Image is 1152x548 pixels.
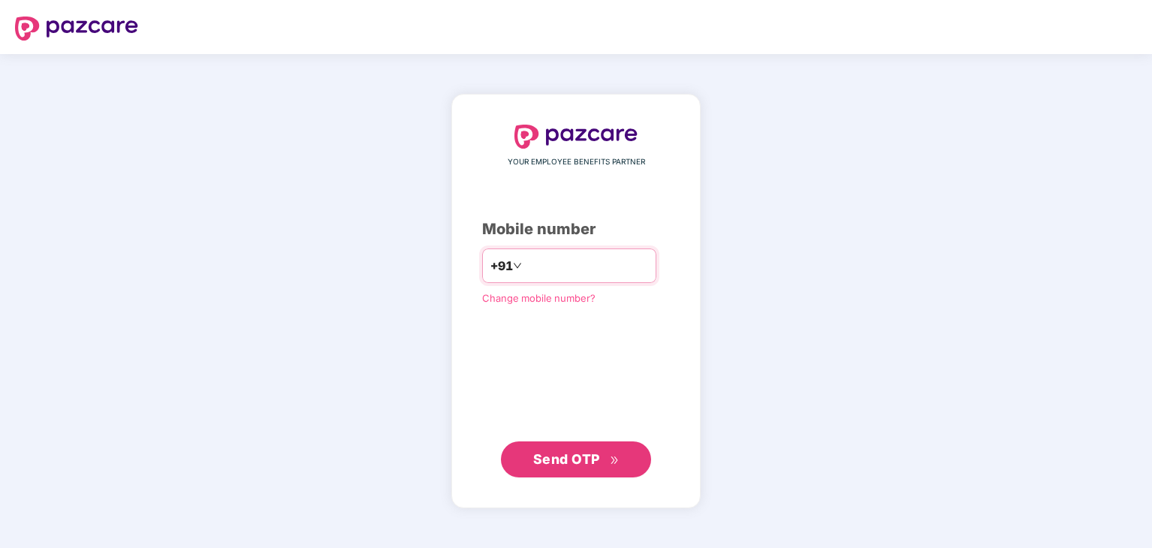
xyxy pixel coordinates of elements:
[482,292,596,304] a: Change mobile number?
[508,156,645,168] span: YOUR EMPLOYEE BENEFITS PARTNER
[513,261,522,270] span: down
[501,441,651,477] button: Send OTPdouble-right
[610,456,620,465] span: double-right
[15,17,138,41] img: logo
[514,125,638,149] img: logo
[533,451,600,467] span: Send OTP
[482,218,670,241] div: Mobile number
[490,257,513,276] span: +91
